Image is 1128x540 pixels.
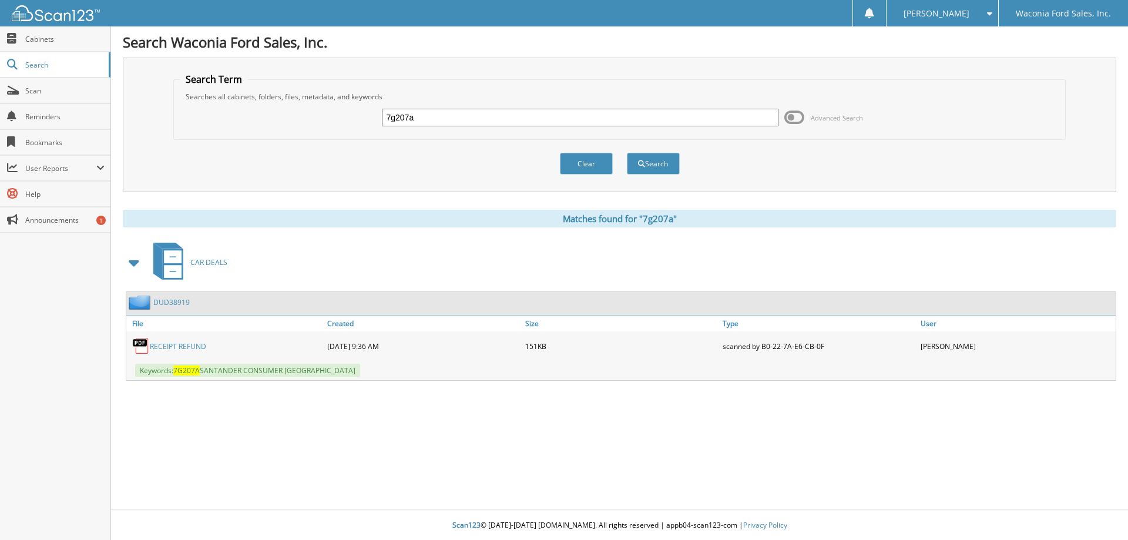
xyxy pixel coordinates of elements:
[627,153,680,175] button: Search
[452,520,481,530] span: Scan123
[811,113,863,122] span: Advanced Search
[129,295,153,310] img: folder2.png
[720,334,918,358] div: scanned by B0-22-7A-E6-CB-0F
[743,520,787,530] a: Privacy Policy
[180,92,1060,102] div: Searches all cabinets, folders, files, metadata, and keywords
[111,511,1128,540] div: © [DATE]-[DATE] [DOMAIN_NAME]. All rights reserved | appb04-scan123-com |
[126,316,324,331] a: File
[522,334,720,358] div: 151KB
[132,337,150,355] img: PDF.png
[150,341,206,351] a: RECEIPT REFUND
[918,316,1116,331] a: User
[25,163,96,173] span: User Reports
[324,316,522,331] a: Created
[153,297,190,307] a: DUD38919
[25,189,105,199] span: Help
[25,34,105,44] span: Cabinets
[173,365,200,375] span: 7G207A
[25,86,105,96] span: Scan
[25,137,105,147] span: Bookmarks
[1016,10,1111,17] span: Waconia Ford Sales, Inc.
[12,5,100,21] img: scan123-logo-white.svg
[135,364,360,377] span: Keywords: SANTANDER CONSUMER [GEOGRAPHIC_DATA]
[146,239,227,286] a: CAR DEALS
[522,316,720,331] a: Size
[190,257,227,267] span: CAR DEALS
[25,112,105,122] span: Reminders
[96,216,106,225] div: 1
[123,32,1116,52] h1: Search Waconia Ford Sales, Inc.
[25,60,103,70] span: Search
[720,316,918,331] a: Type
[918,334,1116,358] div: [PERSON_NAME]
[25,215,105,225] span: Announcements
[560,153,613,175] button: Clear
[123,210,1116,227] div: Matches found for "7g207a"
[180,73,248,86] legend: Search Term
[904,10,969,17] span: [PERSON_NAME]
[324,334,522,358] div: [DATE] 9:36 AM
